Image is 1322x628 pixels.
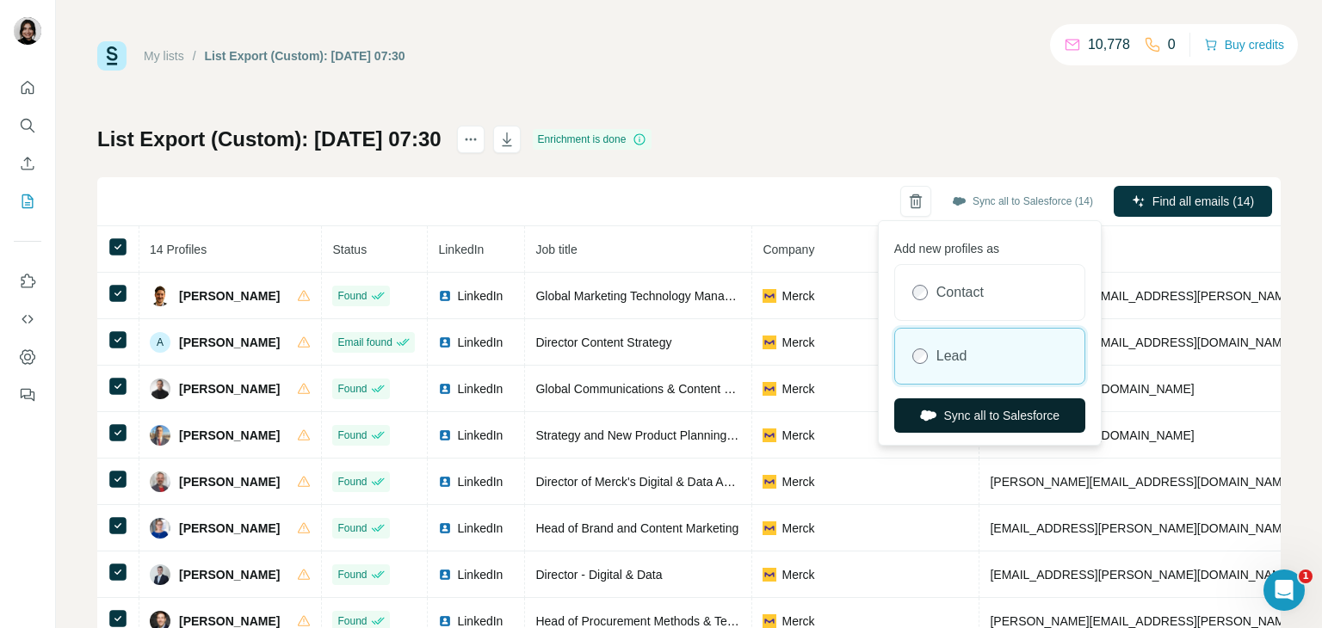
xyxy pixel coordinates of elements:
span: [PERSON_NAME] [179,566,280,583]
span: Director Content Strategy [535,336,671,349]
p: 10,778 [1088,34,1130,55]
span: Merck [781,473,814,490]
img: LinkedIn logo [438,428,452,442]
div: Enrichment is done [533,129,652,150]
span: Found [337,288,367,304]
button: Feedback [14,379,41,410]
span: Global Marketing Technology Manager [535,289,741,303]
span: Email found [337,335,392,350]
img: company-logo [763,428,776,442]
p: 0 [1168,34,1176,55]
img: company-logo [763,289,776,303]
img: LinkedIn logo [438,382,452,396]
a: My lists [144,49,184,63]
img: LinkedIn logo [438,336,452,349]
button: Sync all to Salesforce [894,398,1085,433]
button: Dashboard [14,342,41,372]
img: LinkedIn logo [438,521,452,535]
span: LinkedIn [457,287,503,305]
span: [PERSON_NAME] [179,520,280,537]
span: Found [337,520,367,536]
span: LinkedIn [457,473,503,490]
li: / [193,47,196,65]
span: [PERSON_NAME][EMAIL_ADDRESS][DOMAIN_NAME] [990,336,1293,349]
button: Buy credits [1204,33,1284,57]
img: Avatar [150,425,170,446]
img: LinkedIn logo [438,289,452,303]
span: Merck [781,427,814,444]
span: 14 Profiles [150,243,207,256]
span: Merck [781,566,814,583]
span: Head of Brand and Content Marketing [535,521,738,535]
span: LinkedIn [457,520,503,537]
span: [PERSON_NAME] [179,380,280,397]
span: Company [763,243,814,256]
span: Head of Procurement Methods & Technology | Director, Group Procurement [535,614,939,628]
iframe: Intercom live chat [1263,570,1305,611]
img: company-logo [763,568,776,582]
span: Found [337,567,367,582]
span: Found [337,381,367,397]
button: Sync all to Salesforce (14) [940,188,1105,214]
img: company-logo [763,614,776,628]
img: company-logo [763,475,776,489]
div: List Export (Custom): [DATE] 07:30 [205,47,405,65]
span: [EMAIL_ADDRESS][PERSON_NAME][DOMAIN_NAME] [990,568,1293,582]
img: Avatar [150,564,170,585]
span: LinkedIn [438,243,484,256]
img: Avatar [150,286,170,306]
button: Use Surfe on LinkedIn [14,266,41,297]
img: company-logo [763,336,776,349]
img: LinkedIn logo [438,614,452,628]
span: Job title [535,243,577,256]
button: Enrich CSV [14,148,41,179]
img: Avatar [150,471,170,492]
span: Merck [781,520,814,537]
span: LinkedIn [457,427,503,444]
span: LinkedIn [457,380,503,397]
span: Found [337,428,367,443]
span: [PERSON_NAME] [179,334,280,351]
span: Director - Digital & Data [535,568,662,582]
img: company-logo [763,521,776,535]
span: [PERSON_NAME] [179,473,280,490]
img: LinkedIn logo [438,475,452,489]
span: Found [337,474,367,489]
img: Avatar [150,379,170,399]
span: Merck [781,380,814,397]
p: Add new profiles as [894,233,1085,257]
img: Avatar [150,518,170,539]
span: Strategy and New Product Planning Rare Tumors, Digital Health [535,428,878,442]
span: Merck [781,287,814,305]
span: Director of Merck's Digital & Data Academy [535,475,765,489]
span: Global Communications & Content Expert [535,382,758,396]
span: Status [332,243,367,256]
span: LinkedIn [457,566,503,583]
label: Lead [936,346,967,366]
img: company-logo [763,382,776,396]
label: Contact [936,282,984,303]
span: 1 [1299,570,1313,583]
span: Merck [781,334,814,351]
img: LinkedIn logo [438,568,452,582]
button: Use Surfe API [14,304,41,335]
div: A [150,332,170,353]
button: Quick start [14,72,41,103]
span: [PERSON_NAME][EMAIL_ADDRESS][DOMAIN_NAME] [990,475,1293,489]
span: [PERSON_NAME] [179,287,280,305]
span: [PERSON_NAME] [179,427,280,444]
span: Find all emails (14) [1152,193,1254,210]
button: Search [14,110,41,141]
button: My lists [14,186,41,217]
img: Avatar [14,17,41,45]
button: actions [457,126,485,153]
h1: List Export (Custom): [DATE] 07:30 [97,126,442,153]
img: Surfe Logo [97,41,127,71]
span: [EMAIL_ADDRESS][PERSON_NAME][DOMAIN_NAME] [990,521,1293,535]
button: Find all emails (14) [1114,186,1272,217]
span: LinkedIn [457,334,503,351]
